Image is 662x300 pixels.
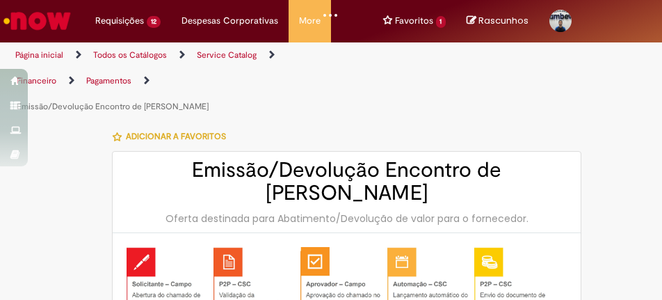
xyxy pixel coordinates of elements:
span: More [299,14,321,28]
a: Emissão/Devolução Encontro de [PERSON_NAME] [17,101,209,112]
a: Página inicial [15,49,63,61]
span: Requisições [95,14,144,28]
span: Rascunhos [478,14,528,27]
a: Pagamentos [86,75,131,86]
a: Financeiro [17,75,56,86]
h2: Emissão/Devolução Encontro de [PERSON_NAME] [127,159,567,205]
span: 12 [147,16,161,28]
span: Favoritos [395,14,433,28]
a: No momento, sua lista de rascunhos tem 0 Itens [467,14,528,27]
div: Oferta destinada para Abatimento/Devolução de valor para o fornecedor. [127,212,567,226]
ul: Trilhas de página [10,42,321,120]
a: Todos os Catálogos [93,49,167,61]
button: Adicionar a Favoritos [112,122,234,151]
span: 1 [436,16,446,28]
a: Service Catalog [197,49,257,61]
span: Adicionar a Favoritos [126,131,226,142]
img: ServiceNow [1,7,73,35]
span: Despesas Corporativas [181,14,278,28]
